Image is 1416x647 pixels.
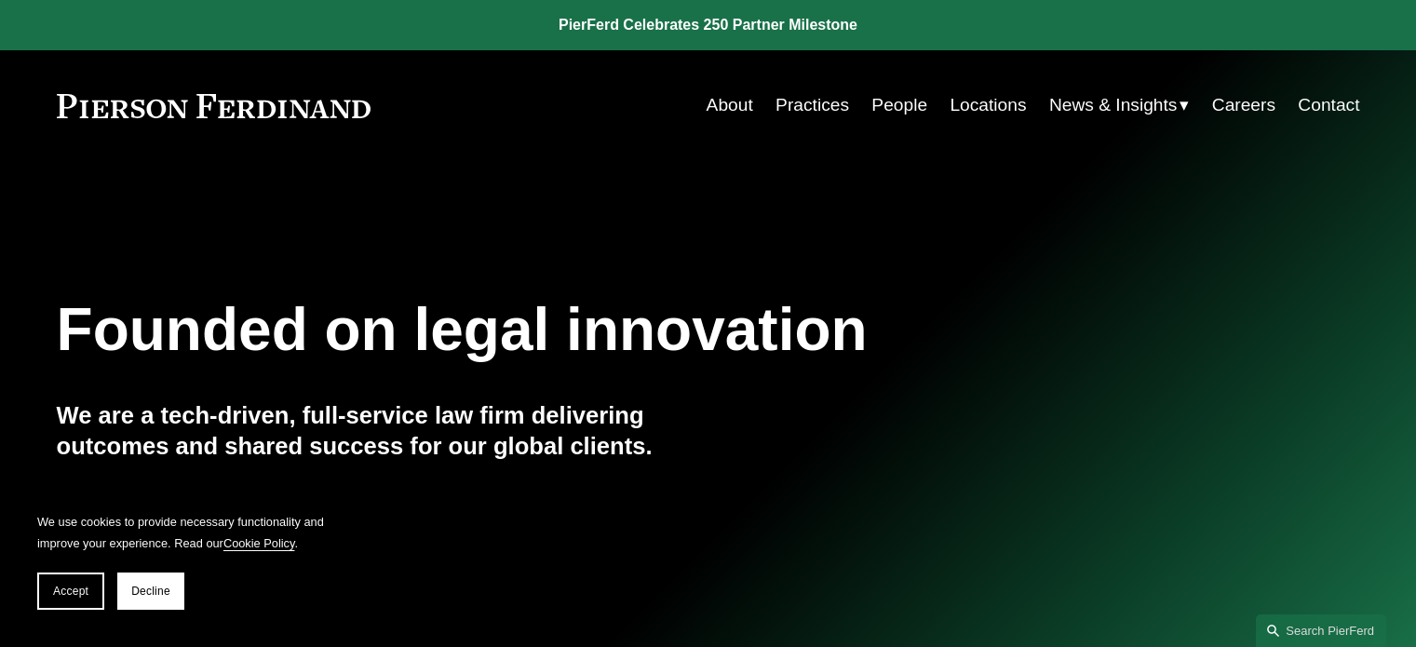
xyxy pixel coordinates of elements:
button: Accept [37,573,104,610]
a: People [871,88,927,123]
button: Decline [117,573,184,610]
span: Accept [53,585,88,598]
a: Search this site [1256,614,1386,647]
span: Decline [131,585,170,598]
section: Cookie banner [19,492,354,628]
a: Contact [1298,88,1359,123]
a: About [707,88,753,123]
a: Practices [775,88,849,123]
p: We use cookies to provide necessary functionality and improve your experience. Read our . [37,511,335,554]
h1: Founded on legal innovation [57,296,1143,364]
a: Cookie Policy [223,536,295,550]
a: Locations [950,88,1026,123]
h4: We are a tech-driven, full-service law firm delivering outcomes and shared success for our global... [57,400,708,461]
span: News & Insights [1049,89,1178,122]
a: Careers [1212,88,1275,123]
a: folder dropdown [1049,88,1190,123]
